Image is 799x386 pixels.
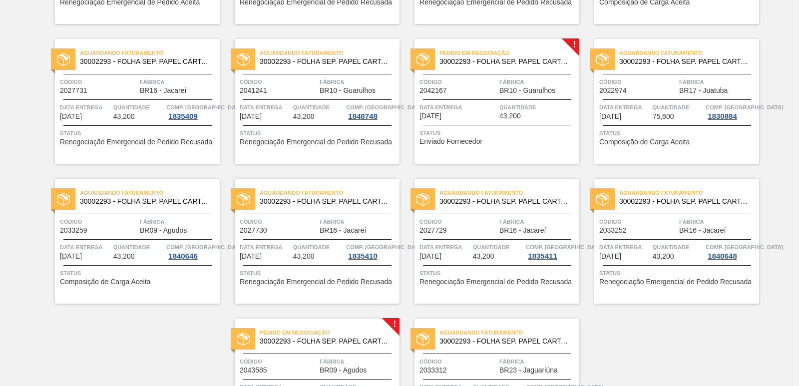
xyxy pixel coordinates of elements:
span: Comp. Carga [706,102,783,112]
span: 2022974 [599,87,627,94]
span: 30002293 - FOLHA SEP. PAPEL CARTAO 1200x1000M 350g [439,338,571,345]
img: status [237,193,250,206]
a: Comp. [GEOGRAPHIC_DATA]1840648 [706,242,757,260]
span: 43,200 [653,253,674,260]
span: Data entrega [60,102,111,112]
span: Status [419,268,577,278]
span: BR09 - Agudos [320,367,367,374]
span: 2033259 [60,227,87,234]
img: status [596,193,609,206]
span: Código [60,77,137,87]
span: BR09 - Agudos [140,227,187,234]
span: 03/11/2025 [419,253,441,260]
span: Status [599,128,757,138]
img: status [57,193,70,206]
span: Aguardando Faturamento [439,328,579,338]
span: 43,200 [113,113,135,120]
span: Renegociação Emergencial de Pedido Recusada [599,278,752,286]
a: statusAguardando Faturamento30002293 - FOLHA SEP. PAPEL CARTAO 1200x1000M 350gCódigo2041241Fábric... [220,39,399,164]
a: statusAguardando Faturamento30002293 - FOLHA SEP. PAPEL CARTAO 1200x1000M 350gCódigo2033252Fábric... [579,179,759,304]
span: Status [240,268,397,278]
span: Fábrica [140,77,217,87]
span: Aguardando Faturamento [619,48,759,58]
span: 2027731 [60,87,87,94]
img: status [416,193,429,206]
span: Renegociação Emergencial de Pedido Recusada [240,138,392,146]
span: BR10 - Guarulhos [320,87,376,94]
span: 29/10/2025 [419,112,441,120]
span: 43,200 [293,113,315,120]
a: Comp. [GEOGRAPHIC_DATA]1840646 [166,242,217,260]
span: Renegociação Emergencial de Pedido Recusada [419,278,572,286]
span: Status [60,268,217,278]
span: BR23 - Jaguariúna [499,367,558,374]
span: Fábrica [499,77,577,87]
span: 31/10/2025 [240,253,262,260]
span: Aguardando Faturamento [80,48,220,58]
span: Data entrega [419,242,470,252]
span: 2043585 [240,367,267,374]
img: status [237,333,250,346]
span: 05/11/2025 [599,253,621,260]
span: Data entrega [419,102,497,112]
span: Data entrega [599,242,650,252]
span: Código [60,217,137,227]
span: 29/10/2025 [240,113,262,120]
span: Renegociação Emergencial de Pedido Recusada [60,138,212,146]
span: Código [240,217,317,227]
span: Composição de Carga Aceita [599,138,690,146]
span: Composição de Carga Aceita [60,278,150,286]
span: 30002293 - FOLHA SEP. PAPEL CARTAO 1200x1000M 350g [619,198,751,205]
span: Comp. Carga [166,242,244,252]
span: BR16 - Jacareí [499,227,546,234]
span: Quantidade [653,242,704,252]
span: Data entrega [240,242,291,252]
a: statusAguardando Faturamento30002293 - FOLHA SEP. PAPEL CARTAO 1200x1000M 350gCódigo2022974Fábric... [579,39,759,164]
span: 43,200 [113,253,135,260]
span: BR16 - Jacareí [679,227,726,234]
span: Código [419,357,497,367]
div: 1848748 [346,112,379,120]
span: Fábrica [140,217,217,227]
span: 75,600 [653,113,674,120]
span: Fábrica [499,217,577,227]
a: Comp. [GEOGRAPHIC_DATA]1835411 [526,242,577,260]
img: status [57,53,70,66]
span: Fábrica [499,357,577,367]
img: status [416,53,429,66]
div: 1835409 [166,112,199,120]
span: Quantidade [293,242,344,252]
a: statusAguardando Faturamento30002293 - FOLHA SEP. PAPEL CARTAO 1200x1000M 350gCódigo2033259Fábric... [40,179,220,304]
span: BR10 - Guarulhos [499,87,555,94]
span: Status [240,128,397,138]
span: Comp. Carga [526,242,603,252]
span: Quantidade [113,102,164,112]
span: BR17 - Juatuba [679,87,728,94]
span: 2041241 [240,87,267,94]
img: status [237,53,250,66]
div: 1840648 [706,252,739,260]
span: Código [240,77,317,87]
span: Fábrica [679,77,757,87]
img: status [596,53,609,66]
span: 30002293 - FOLHA SEP. PAPEL CARTAO 1200x1000M 350g [619,58,751,65]
span: Data entrega [60,242,111,252]
span: Status [60,128,217,138]
span: 31/10/2025 [60,253,82,260]
span: 30002293 - FOLHA SEP. PAPEL CARTAO 1200x1000M 350g [439,198,571,205]
span: Código [419,77,497,87]
span: Aguardando Faturamento [80,188,220,198]
span: Enviado Fornecedor [419,138,482,145]
div: 1835410 [346,252,379,260]
span: 31/10/2025 [599,113,621,120]
span: Aguardando Faturamento [260,188,399,198]
span: Código [419,217,497,227]
span: 2042167 [419,87,447,94]
span: 43,200 [473,253,494,260]
a: Comp. [GEOGRAPHIC_DATA]1848748 [346,102,397,120]
span: Fábrica [320,357,397,367]
span: Data entrega [240,102,291,112]
span: 2027729 [419,227,447,234]
span: 30002293 - FOLHA SEP. PAPEL CARTAO 1200x1000M 350g [260,58,392,65]
span: Renegociação Emergencial de Pedido Recusada [240,278,392,286]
